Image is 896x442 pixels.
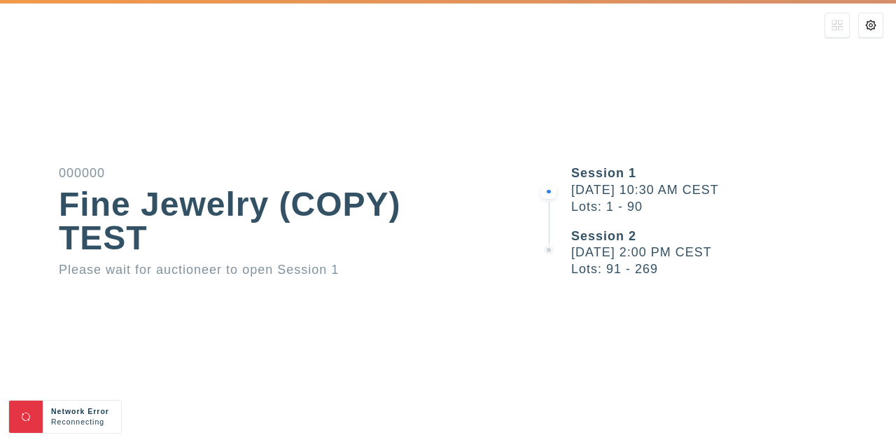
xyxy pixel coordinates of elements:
[571,246,896,258] div: [DATE] 2:00 PM CEST
[571,167,896,179] div: Session 1
[51,417,113,427] div: Reconnecting
[59,188,479,255] div: Fine Jewelry (COPY) TEST
[571,200,896,213] div: Lots: 1 - 90
[59,167,479,179] div: 000000
[51,406,113,417] div: Network Error
[571,230,896,242] div: Session 2
[571,263,896,275] div: Lots: 91 - 269
[571,184,896,196] div: [DATE] 10:30 AM CEST
[59,263,479,276] div: Please wait for auctioneer to open Session 1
